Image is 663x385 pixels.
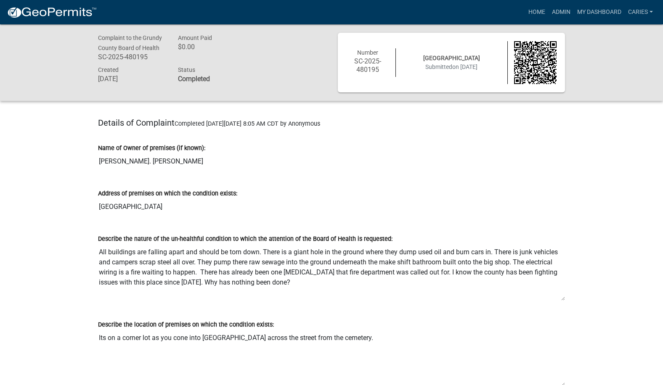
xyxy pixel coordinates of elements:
label: Name of Owner of premises (if known): [98,145,205,151]
a: Home [525,4,549,20]
span: Complaint to the Grundy County Board of Health [98,34,162,51]
span: Number [357,49,378,56]
textarea: All buildings are falling apart and should be torn down. There is a giant hole in the ground wher... [98,244,565,301]
label: Address of premises on which the condition exists: [98,191,237,197]
h6: $0.00 [178,43,245,51]
label: Describe the nature of the un-healthful condition to which the attention of the Board of Health i... [98,236,392,242]
span: Amount Paid [178,34,212,41]
span: Submitted on [DATE] [425,63,477,70]
strong: Completed [178,75,210,83]
span: Status [178,66,195,73]
h5: Details of Complaint [98,118,565,128]
span: Completed [DATE][DATE] 8:05 AM CDT by Anonymous [175,120,320,127]
a: My Dashboard [574,4,625,20]
img: QR code [514,41,557,84]
span: [GEOGRAPHIC_DATA] [423,55,480,61]
label: Describe the location of premises on which the condition exists: [98,322,274,328]
a: Admin [549,4,574,20]
span: Created [98,66,119,73]
a: CarieS [625,4,656,20]
h6: SC-2025-480195 [98,53,165,61]
h6: [DATE] [98,75,165,83]
h6: SC-2025-480195 [346,57,389,73]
